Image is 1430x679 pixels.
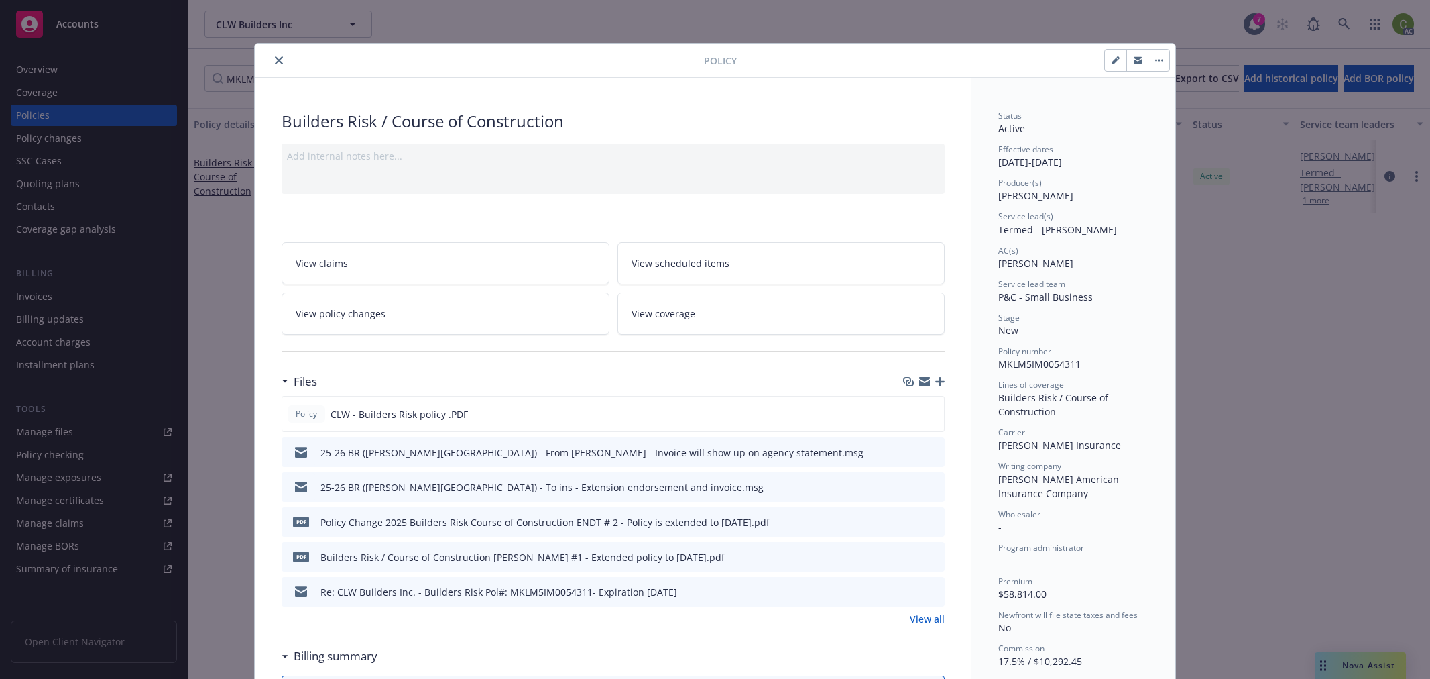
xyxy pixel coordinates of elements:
[998,122,1025,135] span: Active
[998,245,1018,256] span: AC(s)
[927,480,939,494] button: preview file
[906,515,916,529] button: download file
[998,278,1065,290] span: Service lead team
[998,346,1051,357] span: Policy number
[632,307,695,321] span: View coverage
[998,521,1002,533] span: -
[282,647,377,665] div: Billing summary
[287,149,939,163] div: Add internal notes here...
[927,585,939,599] button: preview file
[617,242,945,284] a: View scheduled items
[998,144,1053,155] span: Effective dates
[906,480,916,494] button: download file
[905,407,916,421] button: download file
[320,550,725,564] div: Builders Risk / Course of Construction [PERSON_NAME] #1 - Extended policy to [DATE].pdf
[294,373,317,390] h3: Files
[998,621,1011,634] span: No
[320,515,770,529] div: Policy Change 2025 Builders Risk Course of Construction ENDT # 2 - Policy is extended to [DATE].pdf
[998,460,1061,472] span: Writing company
[632,256,729,270] span: View scheduled items
[998,427,1025,438] span: Carrier
[282,110,945,133] div: Builders Risk / Course of Construction
[998,177,1042,189] span: Producer(s)
[927,446,939,460] button: preview file
[998,542,1084,554] span: Program administrator
[910,612,945,626] a: View all
[998,390,1148,419] div: Builders Risk / Course of Construction
[906,585,916,599] button: download file
[282,242,609,284] a: View claims
[998,379,1064,390] span: Lines of coverage
[331,407,468,421] span: CLW - Builders Risk policy .PDF
[282,373,317,390] div: Files
[293,552,309,562] span: pdf
[998,473,1122,500] span: [PERSON_NAME] American Insurance Company
[296,307,385,321] span: View policy changes
[294,647,377,665] h3: Billing summary
[998,223,1117,236] span: Termed - [PERSON_NAME]
[998,588,1047,600] span: $58,814.00
[998,110,1022,121] span: Status
[998,509,1040,520] span: Wholesaler
[998,324,1018,337] span: New
[998,655,1082,668] span: 17.5% / $10,292.45
[998,257,1073,270] span: [PERSON_NAME]
[927,550,939,564] button: preview file
[293,408,320,420] span: Policy
[998,609,1138,621] span: Newfront will file state taxes and fees
[998,576,1032,587] span: Premium
[271,52,287,68] button: close
[998,144,1148,169] div: [DATE] - [DATE]
[704,54,737,68] span: Policy
[998,643,1045,654] span: Commission
[906,550,916,564] button: download file
[320,480,764,494] div: 25-26 BR ([PERSON_NAME][GEOGRAPHIC_DATA]) - To ins - Extension endorsement and invoice.msg
[296,256,348,270] span: View claims
[998,439,1121,452] span: [PERSON_NAME] Insurance
[998,291,1093,303] span: P&C - Small Business
[906,446,916,460] button: download file
[320,585,677,599] div: Re: CLW Builders Inc. - Builders Risk Pol#: MKLM5IM0054311- Expiration [DATE]
[282,293,609,335] a: View policy changes
[998,211,1053,222] span: Service lead(s)
[998,554,1002,567] span: -
[320,446,863,460] div: 25-26 BR ([PERSON_NAME][GEOGRAPHIC_DATA]) - From [PERSON_NAME] - Invoice will show up on agency s...
[998,358,1081,370] span: MKLM5IM0054311
[293,517,309,527] span: pdf
[927,515,939,529] button: preview file
[998,312,1020,323] span: Stage
[927,407,939,421] button: preview file
[617,293,945,335] a: View coverage
[998,189,1073,202] span: [PERSON_NAME]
